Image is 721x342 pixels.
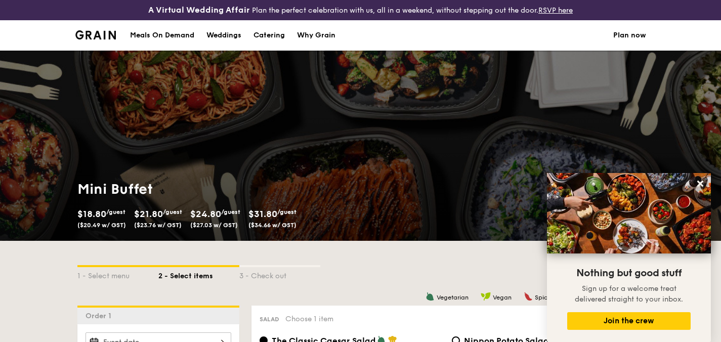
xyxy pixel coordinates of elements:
span: $18.80 [77,208,106,220]
span: Order 1 [86,312,115,320]
span: Salad [260,316,279,323]
span: Sign up for a welcome treat delivered straight to your inbox. [575,284,683,304]
a: Logotype [75,30,116,39]
a: Why Grain [291,20,342,51]
div: Why Grain [297,20,335,51]
span: /guest [277,208,296,216]
span: Spicy [535,294,550,301]
span: ($20.49 w/ GST) [77,222,126,229]
h1: Mini Buffet [77,180,357,198]
button: Join the crew [567,312,691,330]
a: RSVP here [538,6,573,15]
img: icon-spicy.37a8142b.svg [524,292,533,301]
div: Meals On Demand [130,20,194,51]
img: icon-vegetarian.fe4039eb.svg [426,292,435,301]
span: ($23.76 w/ GST) [134,222,182,229]
button: Close [692,176,708,192]
div: 2 - Select items [158,267,239,281]
a: Catering [247,20,291,51]
span: $31.80 [248,208,277,220]
h4: A Virtual Wedding Affair [148,4,250,16]
img: DSC07876-Edit02-Large.jpeg [547,173,711,253]
span: $21.80 [134,208,163,220]
span: Choose 1 item [285,315,333,323]
img: icon-vegan.f8ff3823.svg [481,292,491,301]
div: Catering [253,20,285,51]
span: ($27.03 w/ GST) [190,222,238,229]
span: Vegan [493,294,512,301]
a: Plan now [613,20,646,51]
span: Vegetarian [437,294,469,301]
span: /guest [163,208,182,216]
span: $24.80 [190,208,221,220]
img: Grain [75,30,116,39]
a: Meals On Demand [124,20,200,51]
span: /guest [106,208,125,216]
span: /guest [221,208,240,216]
div: Weddings [206,20,241,51]
div: 1 - Select menu [77,267,158,281]
div: 3 - Check out [239,267,320,281]
span: Nothing but good stuff [576,267,682,279]
span: ($34.66 w/ GST) [248,222,296,229]
div: Plan the perfect celebration with us, all in a weekend, without stepping out the door. [120,4,601,16]
a: Weddings [200,20,247,51]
